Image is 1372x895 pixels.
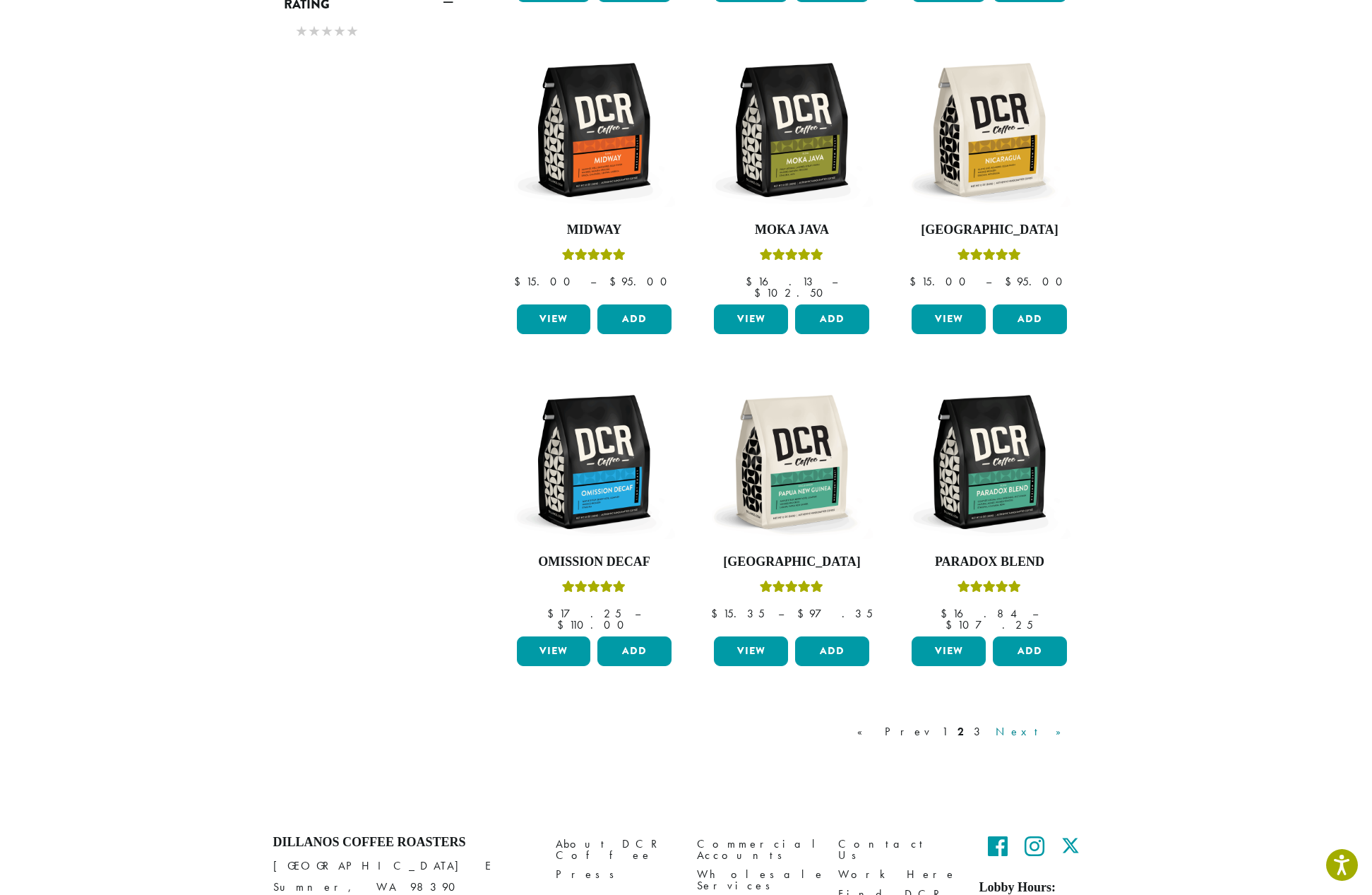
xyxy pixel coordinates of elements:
div: Rated 5.00 out of 5 [760,247,823,268]
button: Add [597,636,672,666]
h4: Moka Java [710,223,873,238]
button: Add [993,304,1067,334]
a: 3 [971,723,989,740]
button: Add [795,304,869,334]
h4: Omission Decaf [513,555,676,570]
button: Add [993,636,1067,666]
a: [GEOGRAPHIC_DATA]Rated 5.00 out of 5 [908,49,1070,299]
a: View [912,636,986,666]
a: MidwayRated 5.00 out of 5 [513,49,676,299]
a: View [714,636,788,666]
bdi: 110.00 [557,617,631,632]
a: Next » [993,723,1074,740]
bdi: 16.84 [941,606,1019,621]
span: $ [946,617,958,632]
a: « Prev [854,723,935,740]
bdi: 15.00 [909,274,972,289]
span: $ [797,606,809,621]
bdi: 95.00 [609,274,674,289]
a: Work Here [838,865,958,884]
div: Rating [284,16,453,49]
span: $ [711,606,723,621]
span: – [590,274,596,289]
span: $ [746,274,758,289]
img: DCR-12oz-Midway-Stock-scaled.png [513,49,675,211]
bdi: 16.13 [746,274,818,289]
a: View [912,304,986,334]
h4: Dillanos Coffee Roasters [273,835,535,850]
bdi: 95.00 [1005,274,1069,289]
a: Contact Us [838,835,958,865]
h4: [GEOGRAPHIC_DATA] [908,223,1070,238]
button: Add [597,304,672,334]
h4: Midway [513,223,676,238]
div: Rated 5.00 out of 5 [958,247,1021,268]
a: 2 [955,723,967,740]
span: ★ [308,21,321,42]
span: – [1032,606,1038,621]
a: [GEOGRAPHIC_DATA]Rated 5.00 out of 5 [710,381,873,631]
a: About DCR Coffee [556,835,676,865]
span: – [832,274,837,289]
h4: Paradox Blend [908,555,1070,570]
img: DCR-12oz-Nicaragua-Stock-scaled.png [908,49,1070,211]
span: – [986,274,991,289]
button: Add [795,636,869,666]
span: ★ [333,21,346,42]
span: $ [941,606,953,621]
span: $ [909,274,921,289]
bdi: 15.35 [711,606,765,621]
span: $ [547,606,559,621]
bdi: 107.25 [946,617,1033,632]
span: ★ [346,21,359,42]
div: Rated 5.00 out of 5 [958,579,1021,600]
img: DCR-12oz-Moka-Java-Stock-scaled.png [710,49,873,211]
div: Rated 5.00 out of 5 [760,579,823,600]
a: Press [556,865,676,884]
a: Commercial Accounts [697,835,817,865]
a: Paradox BlendRated 5.00 out of 5 [908,381,1070,631]
img: DCR-12oz-Papua-New-Guinea-Stock-scaled.png [710,381,873,543]
bdi: 17.25 [547,606,621,621]
span: $ [514,274,526,289]
span: $ [609,274,621,289]
h4: [GEOGRAPHIC_DATA] [710,555,873,570]
bdi: 102.50 [754,285,830,300]
a: Moka JavaRated 5.00 out of 5 [710,49,873,299]
a: View [517,636,591,666]
span: – [778,606,784,621]
img: DCR-12oz-Omission-Decaf-scaled.png [513,381,675,543]
span: $ [1005,274,1017,289]
div: Rated 5.00 out of 5 [562,247,626,268]
span: ★ [321,21,333,42]
a: Omission DecafRated 4.33 out of 5 [513,381,676,631]
span: – [635,606,640,621]
bdi: 15.00 [514,274,577,289]
a: View [714,304,788,334]
div: Rated 4.33 out of 5 [562,579,626,600]
span: $ [754,285,766,300]
bdi: 97.35 [797,606,873,621]
span: $ [557,617,569,632]
a: View [517,304,591,334]
span: ★ [295,21,308,42]
a: 1 [939,723,950,740]
img: DCR-12oz-Paradox-Blend-Stock-scaled.png [908,381,1070,543]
